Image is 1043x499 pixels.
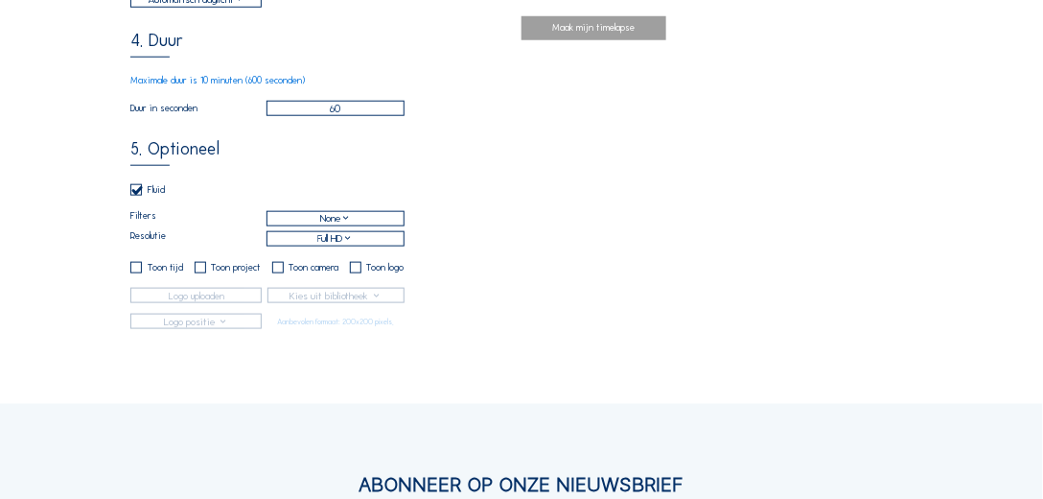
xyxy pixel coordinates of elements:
div: Aanbevolen formaat: 200x200 pixels. [267,314,405,329]
div: Toon tijd [148,263,184,273]
div: Fluid [148,185,165,195]
div: Abonneer op onze nieuwsbrief [130,476,913,495]
div: None [267,212,404,226]
input: Logo uploaden [130,288,262,303]
div: Maak mijn timelapse [521,16,666,39]
div: 5. Optioneel [130,141,220,166]
div: Full HD [317,231,353,248]
div: Toon camera [290,263,339,273]
div: Full HD [267,232,404,246]
div: 4. Duur [130,33,183,58]
div: None [320,211,351,227]
label: Duur in seconden [130,104,267,113]
div: Toon logo [367,263,405,273]
label: Resolutie [130,231,267,247]
div: Maximale duur is 10 minuten (600 seconden) [130,76,405,85]
div: Toon project [212,263,262,273]
label: Filters [130,211,267,226]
